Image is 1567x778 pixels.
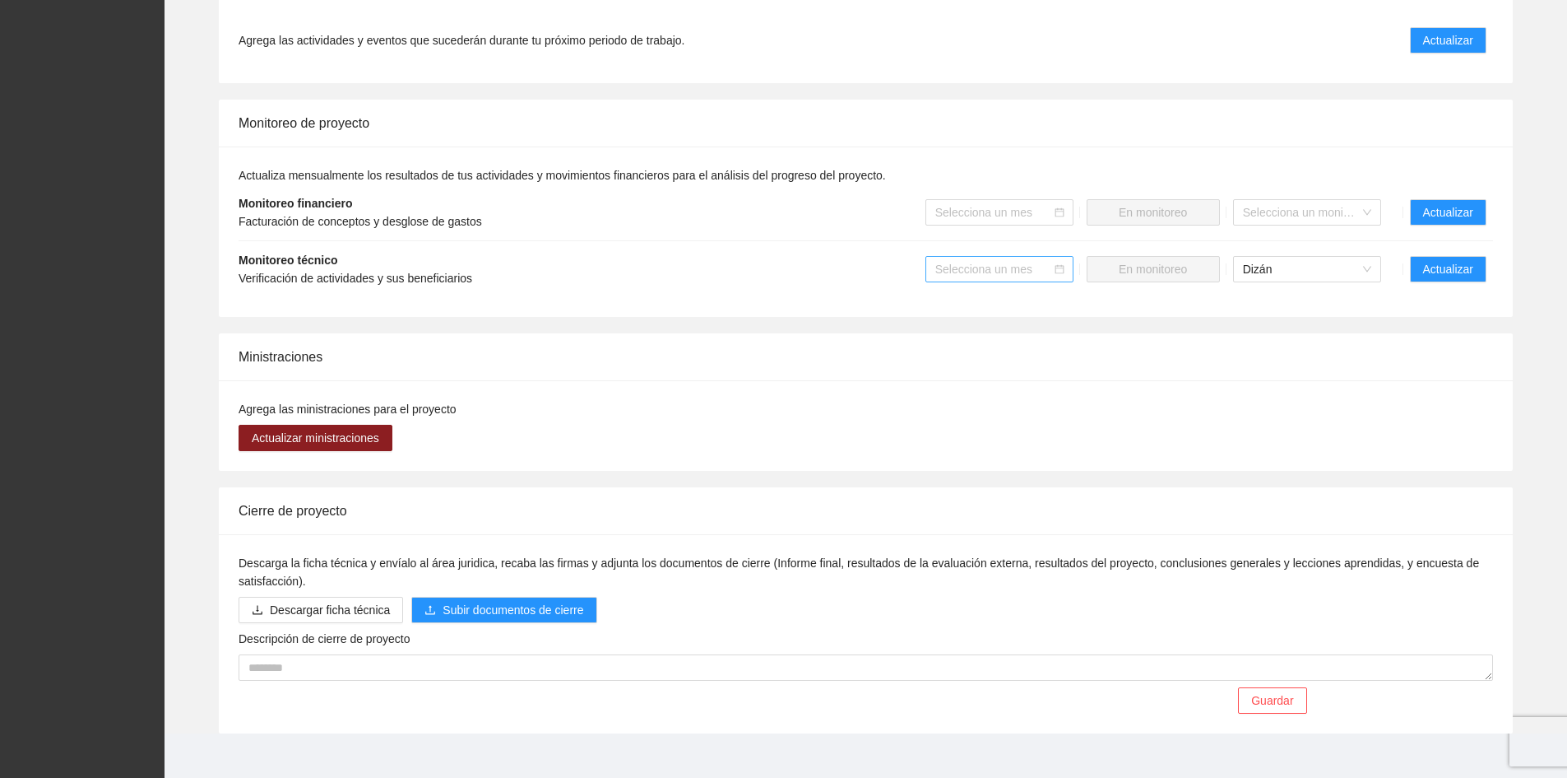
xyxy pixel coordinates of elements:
[239,431,392,445] a: Actualizar ministraciones
[1410,27,1486,54] button: Actualizar
[1423,203,1473,221] span: Actualizar
[1410,199,1486,226] button: Actualizar
[239,403,457,416] span: Agrega las ministraciones para el proyecto
[1423,260,1473,278] span: Actualizar
[424,604,436,617] span: upload
[239,272,472,285] span: Verificación de actividades y sus beneficiarios
[1055,207,1064,217] span: calendar
[239,630,410,648] label: Descripción de cierre de proyecto
[252,604,263,617] span: download
[239,603,403,617] a: downloadDescargar ficha técnica
[239,597,403,623] button: downloadDescargar ficha técnica
[239,254,338,267] strong: Monitoreo técnico
[239,487,1493,534] div: Cierre de proyecto
[1251,692,1293,710] span: Guardar
[1410,256,1486,282] button: Actualizar
[239,655,1493,681] textarea: Descripción de cierre de proyecto
[270,601,390,619] span: Descargar ficha técnica
[411,597,596,623] button: uploadSubir documentos de cierre
[443,601,583,619] span: Subir documentos de cierre
[239,333,1493,380] div: Ministraciones
[239,169,886,182] span: Actualiza mensualmente los resultados de tus actividades y movimientos financieros para el anális...
[1055,264,1064,274] span: calendar
[411,603,596,617] span: uploadSubir documentos de cierre
[252,429,379,447] span: Actualizar ministraciones
[1238,687,1306,714] button: Guardar
[239,100,1493,147] div: Monitoreo de proyecto
[1243,257,1371,282] span: Dizán
[239,31,684,49] span: Agrega las actividades y eventos que sucederán durante tu próximo periodo de trabajo.
[239,197,352,210] strong: Monitoreo financiero
[239,215,482,228] span: Facturación de conceptos y desglose de gastos
[1423,31,1473,49] span: Actualizar
[239,557,1479,588] span: Descarga la ficha técnica y envíalo al área juridica, recaba las firmas y adjunta los documentos ...
[239,425,392,451] button: Actualizar ministraciones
